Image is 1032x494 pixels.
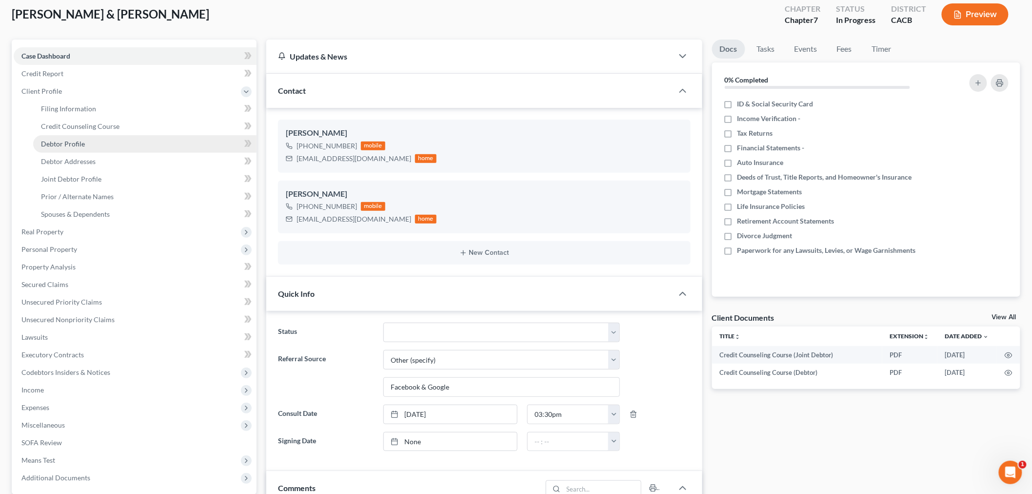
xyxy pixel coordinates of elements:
span: Life Insurance Policies [737,202,805,211]
td: Credit Counseling Course (Joint Debtor) [712,346,883,364]
a: View All [992,314,1016,321]
a: Date Added expand_more [945,332,989,340]
div: Chapter [785,15,820,26]
span: Additional Documents [21,473,90,482]
a: Unsecured Priority Claims [14,293,257,311]
a: Tasks [749,40,783,59]
a: Debtor Addresses [33,153,257,170]
span: Codebtors Insiders & Notices [21,368,110,376]
a: Fees [829,40,860,59]
a: Credit Report [14,65,257,82]
span: Unsecured Nonpriority Claims [21,315,115,324]
span: Secured Claims [21,280,68,288]
span: Unsecured Priority Claims [21,298,102,306]
a: Titleunfold_more [720,332,741,340]
span: Joint Debtor Profile [41,175,101,183]
div: In Progress [836,15,875,26]
span: Means Test [21,456,55,464]
span: Spouses & Dependents [41,210,110,218]
span: Personal Property [21,245,77,253]
td: PDF [882,346,937,364]
span: Case Dashboard [21,52,70,60]
a: Prior / Alternate Names [33,188,257,206]
span: Divorce Judgment [737,231,793,241]
span: Debtor Profile [41,140,85,148]
a: Joint Debtor Profile [33,170,257,188]
input: -- : -- [528,405,609,424]
span: 1 [1019,461,1027,469]
a: Spouses & Dependents [33,206,257,223]
div: [EMAIL_ADDRESS][DOMAIN_NAME] [297,214,411,224]
div: [EMAIL_ADDRESS][DOMAIN_NAME] [297,154,411,164]
span: Expenses [21,403,49,412]
span: Comments [278,483,316,493]
span: Contact [278,86,306,95]
td: [DATE] [937,346,997,364]
label: Consult Date [273,405,378,424]
a: Timer [864,40,899,59]
span: Client Profile [21,87,62,95]
a: Events [787,40,825,59]
span: Real Property [21,227,63,236]
i: unfold_more [735,334,741,340]
span: Paperwork for any Lawsuits, Levies, or Wage Garnishments [737,246,916,255]
span: Financial Statements - [737,143,805,153]
div: [PHONE_NUMBER] [297,141,357,151]
a: None [384,432,517,451]
a: Unsecured Nonpriority Claims [14,311,257,329]
span: 7 [814,15,818,24]
a: SOFA Review [14,434,257,452]
input: Other Referral Source [384,378,619,396]
span: Income [21,386,44,394]
span: Deeds of Trust, Title Reports, and Homeowner's Insurance [737,172,912,182]
span: SOFA Review [21,438,62,447]
span: Credit Counseling Course [41,122,119,130]
a: Debtor Profile [33,135,257,153]
div: [PERSON_NAME] [286,127,683,139]
td: Credit Counseling Course (Debtor) [712,364,883,381]
div: Chapter [785,3,820,15]
span: Tax Returns [737,128,773,138]
label: Referral Source [273,350,378,397]
div: mobile [361,142,385,150]
span: ID & Social Security Card [737,99,814,109]
span: [PERSON_NAME] & [PERSON_NAME] [12,7,209,21]
div: [PERSON_NAME] [286,188,683,200]
span: Credit Report [21,69,63,78]
span: Income Verification - [737,114,801,123]
a: [DATE] [384,405,517,424]
span: Lawsuits [21,333,48,341]
button: Preview [942,3,1009,25]
span: Auto Insurance [737,158,784,167]
label: Status [273,323,378,342]
div: Client Documents [712,312,774,323]
span: Filing Information [41,104,96,113]
a: Lawsuits [14,329,257,346]
div: home [415,154,437,163]
span: Quick Info [278,289,315,298]
button: New Contact [286,249,683,257]
div: District [891,3,926,15]
span: Executory Contracts [21,350,84,359]
td: PDF [882,364,937,381]
i: expand_more [983,334,989,340]
label: Signing Date [273,432,378,452]
iframe: Intercom live chat [999,461,1022,484]
div: CACB [891,15,926,26]
input: -- : -- [528,432,609,451]
span: Debtor Addresses [41,157,96,165]
a: Extensionunfold_more [890,332,930,340]
div: home [415,215,437,224]
a: Filing Information [33,100,257,118]
span: Mortgage Statements [737,187,802,197]
span: Retirement Account Statements [737,216,834,226]
a: Docs [712,40,745,59]
i: unfold_more [924,334,930,340]
div: [PHONE_NUMBER] [297,202,357,211]
div: Updates & News [278,51,661,62]
a: Credit Counseling Course [33,118,257,135]
a: Property Analysis [14,258,257,276]
strong: 0% Completed [725,76,769,84]
a: Case Dashboard [14,47,257,65]
a: Executory Contracts [14,346,257,364]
